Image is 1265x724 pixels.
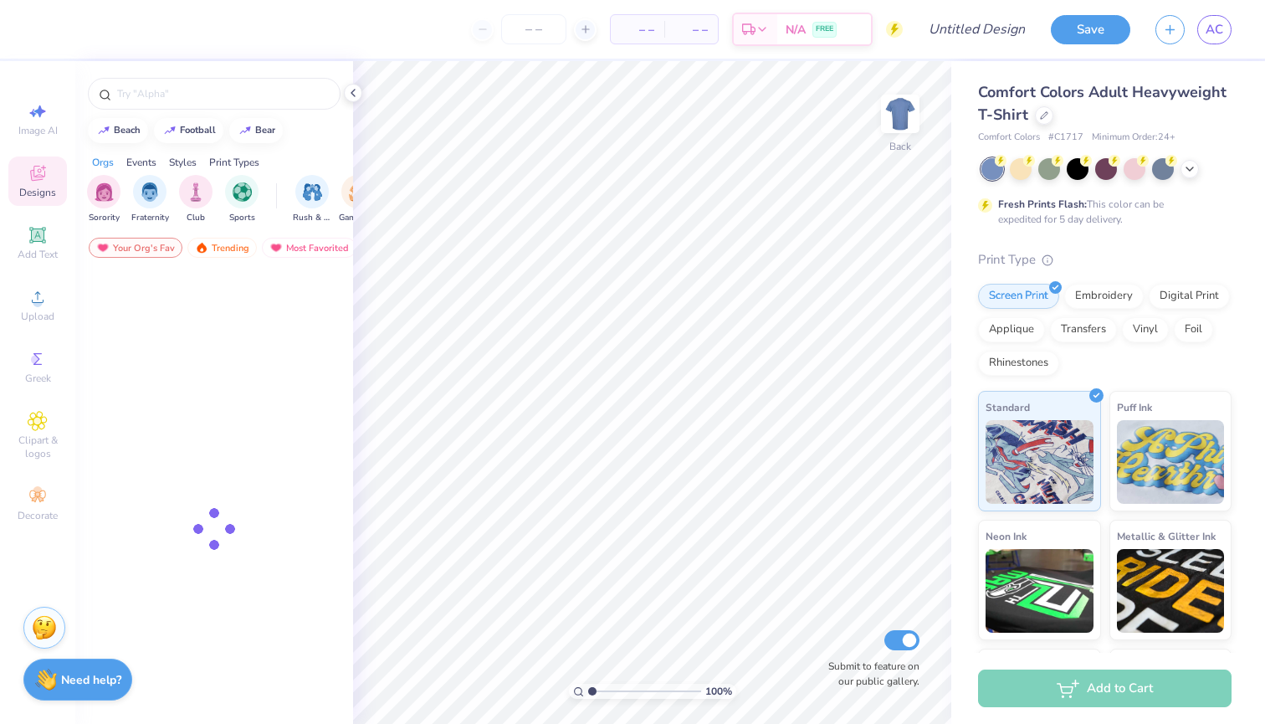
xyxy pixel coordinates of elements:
span: FREE [816,23,833,35]
div: Applique [978,317,1045,342]
span: Minimum Order: 24 + [1092,131,1175,145]
div: filter for Fraternity [131,175,169,224]
img: trend_line.gif [238,126,252,136]
span: Upload [21,310,54,323]
div: beach [114,126,141,135]
span: Greek [25,372,51,385]
div: This color can be expedited for 5 day delivery. [998,197,1204,227]
div: Foil [1174,317,1213,342]
button: Save [1051,15,1130,44]
img: most_fav.gif [96,242,110,254]
div: Back [889,139,911,154]
span: – – [674,21,708,39]
strong: Fresh Prints Flash: [998,198,1087,211]
div: Your Org's Fav [89,238,182,258]
img: most_fav.gif [269,242,283,254]
span: Neon Ink [986,527,1027,545]
span: AC [1206,20,1223,39]
img: Rush & Bid Image [303,182,322,202]
span: Image AI [18,124,58,137]
div: football [180,126,216,135]
input: Untitled Design [915,13,1038,46]
span: Game Day [339,212,377,224]
label: Submit to feature on our public gallery. [819,659,919,689]
span: Rush & Bid [293,212,331,224]
div: filter for Rush & Bid [293,175,331,224]
span: Add Text [18,248,58,261]
button: filter button [293,175,331,224]
div: Embroidery [1064,284,1144,309]
div: Transfers [1050,317,1117,342]
div: Most Favorited [262,238,356,258]
span: Comfort Colors Adult Heavyweight T-Shirt [978,82,1227,125]
div: Orgs [92,155,114,170]
div: bear [255,126,275,135]
span: Clipart & logos [8,434,67,460]
span: Standard [986,398,1030,416]
img: Standard [986,420,1093,504]
div: Print Type [978,250,1232,270]
span: Decorate [18,509,58,522]
button: filter button [131,175,169,224]
button: filter button [179,175,213,224]
input: – – [501,14,566,44]
button: filter button [339,175,377,224]
img: Club Image [187,182,205,202]
strong: Need help? [61,672,121,688]
div: Digital Print [1149,284,1230,309]
input: Try "Alpha" [115,85,330,102]
span: Sports [229,212,255,224]
button: football [154,118,223,143]
div: Styles [169,155,197,170]
div: Rhinestones [978,351,1059,376]
img: trend_line.gif [163,126,177,136]
img: trend_line.gif [97,126,110,136]
span: 100 % [705,684,732,699]
a: AC [1197,15,1232,44]
img: trending.gif [195,242,208,254]
button: filter button [87,175,120,224]
img: Sorority Image [95,182,114,202]
span: Comfort Colors [978,131,1040,145]
div: Print Types [209,155,259,170]
img: Back [883,97,917,131]
div: Screen Print [978,284,1059,309]
span: Sorority [89,212,120,224]
span: Fraternity [131,212,169,224]
span: Metallic & Glitter Ink [1117,527,1216,545]
div: filter for Club [179,175,213,224]
span: Club [187,212,205,224]
span: Puff Ink [1117,398,1152,416]
button: beach [88,118,148,143]
img: Game Day Image [349,182,368,202]
button: bear [229,118,283,143]
div: Vinyl [1122,317,1169,342]
div: filter for Sorority [87,175,120,224]
img: Fraternity Image [141,182,159,202]
span: Designs [19,186,56,199]
img: Puff Ink [1117,420,1225,504]
button: filter button [225,175,259,224]
img: Sports Image [233,182,252,202]
img: Neon Ink [986,549,1093,633]
img: Metallic & Glitter Ink [1117,549,1225,633]
span: N/A [786,21,806,39]
div: Events [126,155,156,170]
div: filter for Sports [225,175,259,224]
span: # C1717 [1048,131,1083,145]
div: Trending [187,238,257,258]
div: filter for Game Day [339,175,377,224]
span: – – [621,21,654,39]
